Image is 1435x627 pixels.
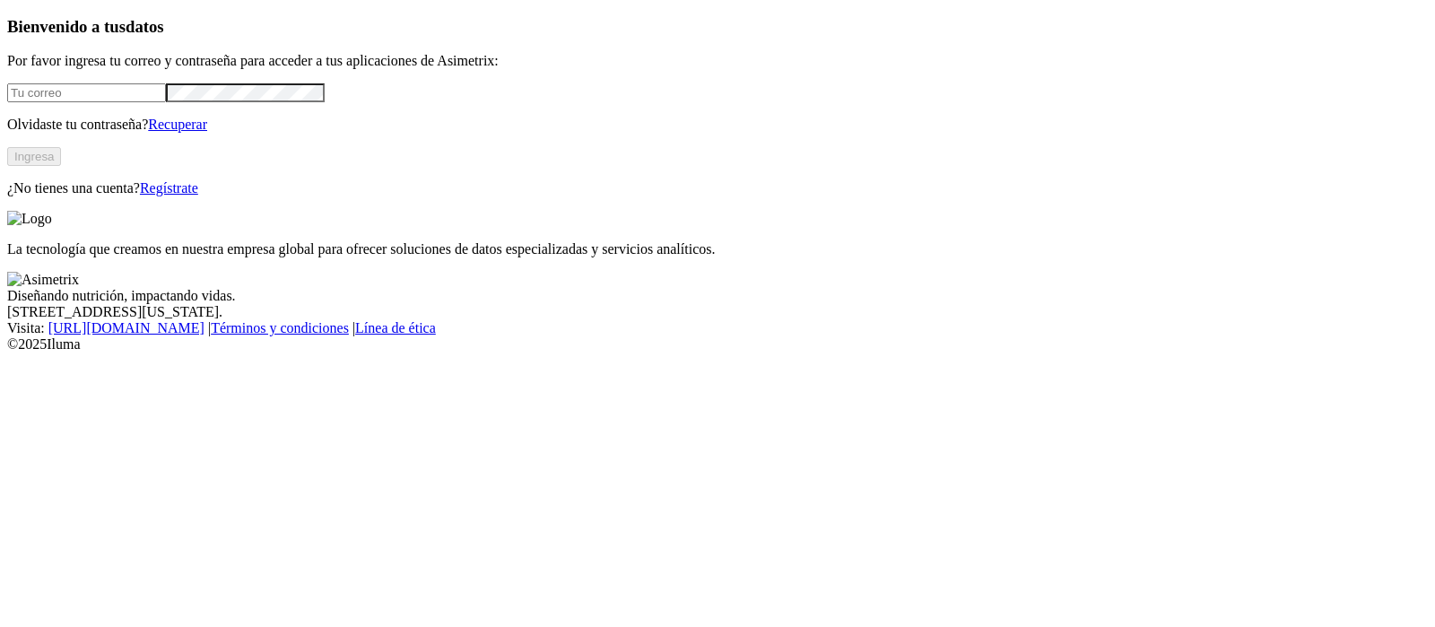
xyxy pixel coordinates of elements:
p: Por favor ingresa tu correo y contraseña para acceder a tus aplicaciones de Asimetrix: [7,53,1428,69]
a: Términos y condiciones [211,320,349,335]
div: © 2025 Iluma [7,336,1428,353]
input: Tu correo [7,83,166,102]
span: datos [126,17,164,36]
p: La tecnología que creamos en nuestra empresa global para ofrecer soluciones de datos especializad... [7,241,1428,257]
img: Asimetrix [7,272,79,288]
a: [URL][DOMAIN_NAME] [48,320,204,335]
img: Logo [7,211,52,227]
a: Línea de ética [355,320,436,335]
a: Regístrate [140,180,198,196]
p: ¿No tienes una cuenta? [7,180,1428,196]
h3: Bienvenido a tus [7,17,1428,37]
button: Ingresa [7,147,61,166]
div: Diseñando nutrición, impactando vidas. [7,288,1428,304]
div: Visita : | | [7,320,1428,336]
div: [STREET_ADDRESS][US_STATE]. [7,304,1428,320]
p: Olvidaste tu contraseña? [7,117,1428,133]
a: Recuperar [148,117,207,132]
